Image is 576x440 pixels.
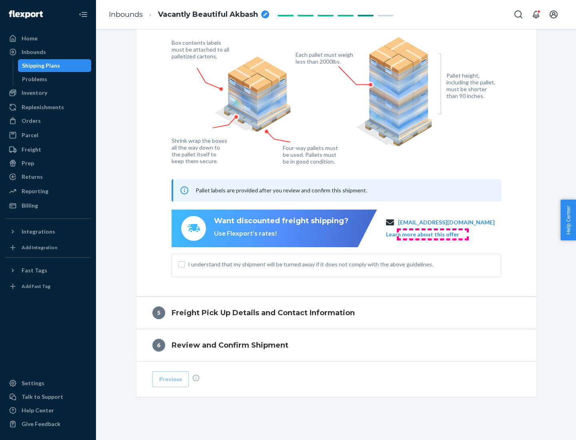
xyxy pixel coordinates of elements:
[5,46,91,58] a: Inbounds
[136,329,536,361] button: 6Review and Confirm Shipment
[188,260,494,268] span: I understand that my shipment will be turned away if it does not comply with the above guidelines.
[5,390,91,403] a: Talk to Support
[446,72,499,99] figcaption: Pallet height, including the pallet, must be shorter than 90 inches.
[22,103,64,111] div: Replenishments
[5,241,91,254] a: Add Integration
[214,216,348,226] div: Want discounted freight shipping?
[22,48,46,56] div: Inbounds
[5,143,91,156] a: Freight
[172,39,231,60] figcaption: Box contents labels must be attached to all palletized cartons.
[22,187,48,195] div: Reporting
[5,280,91,293] a: Add Fast Tag
[22,159,34,167] div: Prep
[22,266,47,274] div: Fast Tags
[22,379,44,387] div: Settings
[152,306,165,319] div: 5
[5,377,91,390] a: Settings
[172,137,229,164] figcaption: Shrink wrap the boxes all the way down to the pallet itself to keep them secure.
[5,418,91,430] button: Give Feedback
[22,420,60,428] div: Give Feedback
[172,340,288,350] h4: Review and Confirm Shipment
[5,32,91,45] a: Home
[22,406,54,414] div: Help Center
[18,59,92,72] a: Shipping Plans
[22,89,47,97] div: Inventory
[178,261,185,268] input: I understand that my shipment will be turned away if it does not comply with the above guidelines.
[5,157,91,170] a: Prep
[22,244,57,251] div: Add Integration
[22,62,60,70] div: Shipping Plans
[214,229,348,238] div: Use Flexport's rates!
[22,283,50,290] div: Add Fast Tag
[5,199,91,212] a: Billing
[398,218,495,226] a: [EMAIL_ADDRESS][DOMAIN_NAME]
[5,101,91,114] a: Replenishments
[5,185,91,198] a: Reporting
[109,10,143,19] a: Inbounds
[546,6,562,22] button: Open account menu
[5,225,91,238] button: Integrations
[5,404,91,417] a: Help Center
[152,371,189,387] button: Previous
[102,3,276,26] ol: breadcrumbs
[5,264,91,277] button: Fast Tags
[560,200,576,240] button: Help Center
[22,146,41,154] div: Freight
[5,170,91,183] a: Returns
[136,297,536,329] button: 5Freight Pick Up Details and Contact Information
[22,393,63,401] div: Talk to Support
[283,144,338,165] figcaption: Four-way pallets must be used. Pallets must be in good condition.
[386,230,459,238] button: Learn more about this offer
[22,202,38,210] div: Billing
[5,114,91,127] a: Orders
[510,6,526,22] button: Open Search Box
[528,6,544,22] button: Open notifications
[5,129,91,142] a: Parcel
[22,117,41,125] div: Orders
[152,339,165,352] div: 6
[75,6,91,22] button: Close Navigation
[158,10,258,20] span: Vacantly Beautiful Akbash
[22,131,38,139] div: Parcel
[18,73,92,86] a: Problems
[22,75,47,83] div: Problems
[22,173,43,181] div: Returns
[296,51,355,65] figcaption: Each pallet must weigh less than 2000lbs.
[22,34,38,42] div: Home
[196,187,367,194] span: Pallet labels are provided after you review and confirm this shipment.
[22,228,55,236] div: Integrations
[5,86,91,99] a: Inventory
[172,308,355,318] h4: Freight Pick Up Details and Contact Information
[9,10,43,18] img: Flexport logo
